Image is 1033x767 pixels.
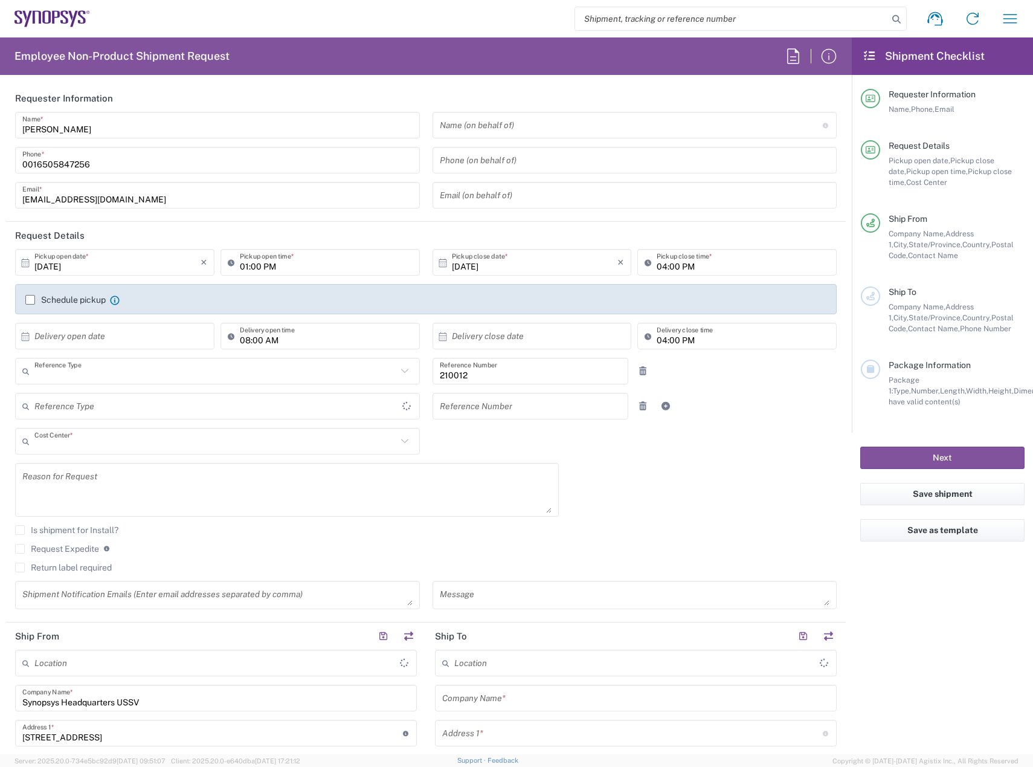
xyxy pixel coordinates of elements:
[860,519,1025,542] button: Save as template
[117,757,166,765] span: [DATE] 09:51:07
[909,240,962,249] span: State/Province,
[893,240,909,249] span: City,
[15,544,99,554] label: Request Expedite
[14,49,230,63] h2: Employee Non-Product Shipment Request
[889,89,976,99] span: Requester Information
[893,386,911,395] span: Type,
[960,324,1011,333] span: Phone Number
[15,563,112,572] label: Return label required
[908,324,960,333] span: Contact Name,
[962,240,991,249] span: Country,
[863,49,985,63] h2: Shipment Checklist
[171,757,300,765] span: Client: 2025.20.0-e640dba
[575,7,888,30] input: Shipment, tracking or reference number
[860,483,1025,505] button: Save shipment
[889,141,950,150] span: Request Details
[935,105,954,114] span: Email
[657,398,674,415] a: Add Reference
[488,757,518,764] a: Feedback
[634,398,651,415] a: Remove Reference
[988,386,1014,395] span: Height,
[617,253,624,272] i: ×
[201,253,207,272] i: ×
[15,630,59,642] h2: Ship From
[966,386,988,395] span: Width,
[893,313,909,322] span: City,
[634,363,651,380] a: Remove Reference
[909,313,962,322] span: State/Province,
[911,386,940,395] span: Number,
[15,230,85,242] h2: Request Details
[889,375,919,395] span: Package 1:
[962,313,991,322] span: Country,
[908,251,958,260] span: Contact Name
[889,229,945,238] span: Company Name,
[940,386,966,395] span: Length,
[889,105,911,114] span: Name,
[889,302,945,311] span: Company Name,
[889,287,916,297] span: Ship To
[860,447,1025,469] button: Next
[889,214,927,224] span: Ship From
[889,156,950,165] span: Pickup open date,
[14,757,166,765] span: Server: 2025.20.0-734e5bc92d9
[832,756,1019,766] span: Copyright © [DATE]-[DATE] Agistix Inc., All Rights Reserved
[25,295,106,305] label: Schedule pickup
[457,757,488,764] a: Support
[889,360,971,370] span: Package Information
[15,525,118,535] label: Is shipment for Install?
[906,167,968,176] span: Pickup open time,
[906,178,947,187] span: Cost Center
[15,92,113,105] h2: Requester Information
[255,757,300,765] span: [DATE] 17:21:12
[911,105,935,114] span: Phone,
[435,630,467,642] h2: Ship To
